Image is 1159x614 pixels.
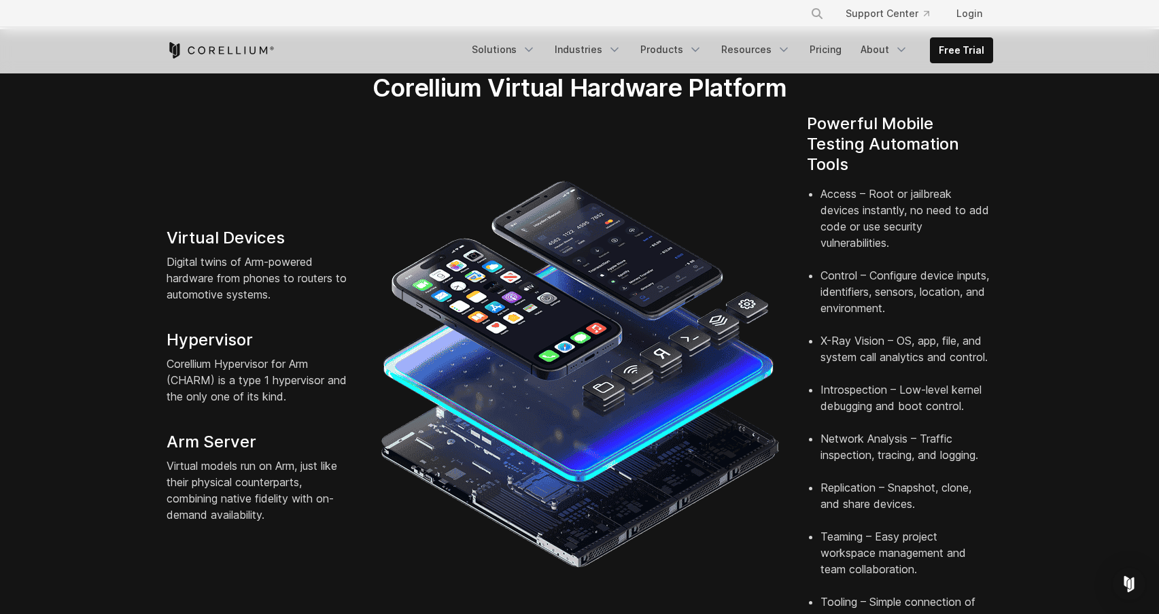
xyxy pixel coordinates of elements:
a: Corellium Home [167,42,275,58]
p: Digital twins of Arm-powered hardware from phones to routers to automotive systems. [167,254,353,303]
p: Corellium Hypervisor for Arm (CHARM) is a type 1 hypervisor and the only one of its kind. [167,356,353,405]
div: Navigation Menu [794,1,993,26]
img: iPhone and Android virtual machine and testing tools [380,174,780,574]
h4: Virtual Devices [167,228,353,248]
button: Search [805,1,829,26]
li: Network Analysis – Traffic inspection, tracing, and logging. [820,430,993,479]
p: Virtual models run on Arm, just like their physical counterparts, combining native fidelity with ... [167,458,353,523]
a: Free Trial [931,38,992,63]
a: Resources [713,37,799,62]
li: Control – Configure device inputs, identifiers, sensors, location, and environment. [820,267,993,332]
div: Navigation Menu [464,37,993,63]
a: About [852,37,916,62]
a: Pricing [801,37,850,62]
h4: Powerful Mobile Testing Automation Tools [807,114,993,175]
li: Replication – Snapshot, clone, and share devices. [820,479,993,528]
div: Open Intercom Messenger [1113,568,1145,600]
h4: Arm Server [167,432,353,452]
li: X-Ray Vision – OS, app, file, and system call analytics and control. [820,332,993,381]
h4: Hypervisor [167,330,353,350]
h2: Corellium Virtual Hardware Platform [309,73,850,103]
li: Teaming – Easy project workspace management and team collaboration. [820,528,993,594]
a: Solutions [464,37,544,62]
li: Access – Root or jailbreak devices instantly, no need to add code or use security vulnerabilities. [820,186,993,267]
a: Products [632,37,710,62]
a: Industries [547,37,629,62]
li: Introspection – Low-level kernel debugging and boot control. [820,381,993,430]
a: Support Center [835,1,940,26]
a: Login [946,1,993,26]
